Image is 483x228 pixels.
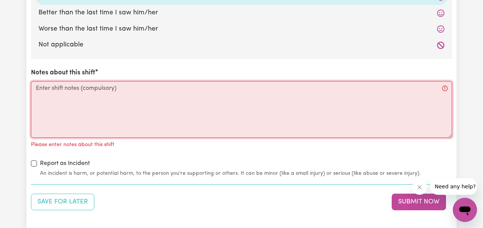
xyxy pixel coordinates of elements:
label: Not applicable [38,40,445,50]
p: Please enter notes about this shift [31,141,114,149]
label: Better than the last time I saw him/her [38,8,445,18]
label: Notes about this shift [31,68,95,78]
label: Report as Incident [40,159,90,168]
iframe: Close message [412,180,427,195]
iframe: Message from company [430,178,477,195]
button: Submit your job report [392,194,446,210]
small: An incident is harm, or potential harm, to the person you're supporting or others. It can be mino... [40,169,452,177]
label: Worse than the last time I saw him/her [38,24,445,34]
iframe: Button to launch messaging window [453,198,477,222]
button: Save your job report [31,194,94,210]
